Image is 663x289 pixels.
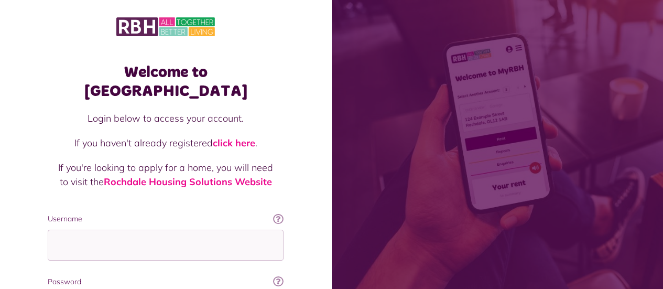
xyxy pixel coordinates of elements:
[58,111,273,125] p: Login below to access your account.
[58,136,273,150] p: If you haven't already registered .
[104,176,272,188] a: Rochdale Housing Solutions Website
[48,213,284,224] label: Username
[213,137,255,149] a: click here
[116,16,215,38] img: MyRBH
[58,160,273,189] p: If you're looking to apply for a home, you will need to visit the
[48,276,284,287] label: Password
[48,63,284,101] h1: Welcome to [GEOGRAPHIC_DATA]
